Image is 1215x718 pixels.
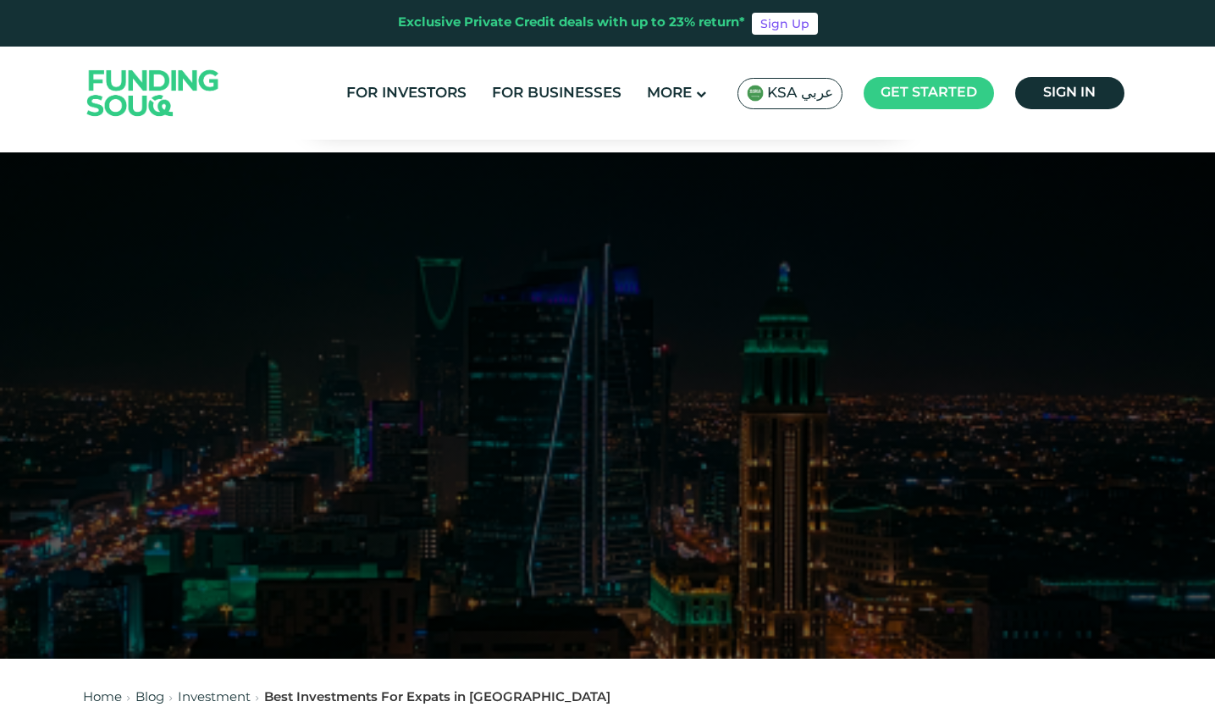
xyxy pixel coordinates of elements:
[881,86,977,99] span: Get started
[398,14,745,33] div: Exclusive Private Credit deals with up to 23% return*
[747,85,764,102] img: SA Flag
[70,50,236,135] img: Logo
[1043,86,1096,99] span: Sign in
[135,692,164,704] a: Blog
[1015,77,1124,109] a: Sign in
[752,13,818,35] a: Sign Up
[342,80,471,108] a: For Investors
[488,80,626,108] a: For Businesses
[767,84,833,103] span: KSA عربي
[647,86,692,101] span: More
[264,688,610,708] div: Best Investments For Expats in [GEOGRAPHIC_DATA]
[83,692,122,704] a: Home
[178,692,251,704] a: Investment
